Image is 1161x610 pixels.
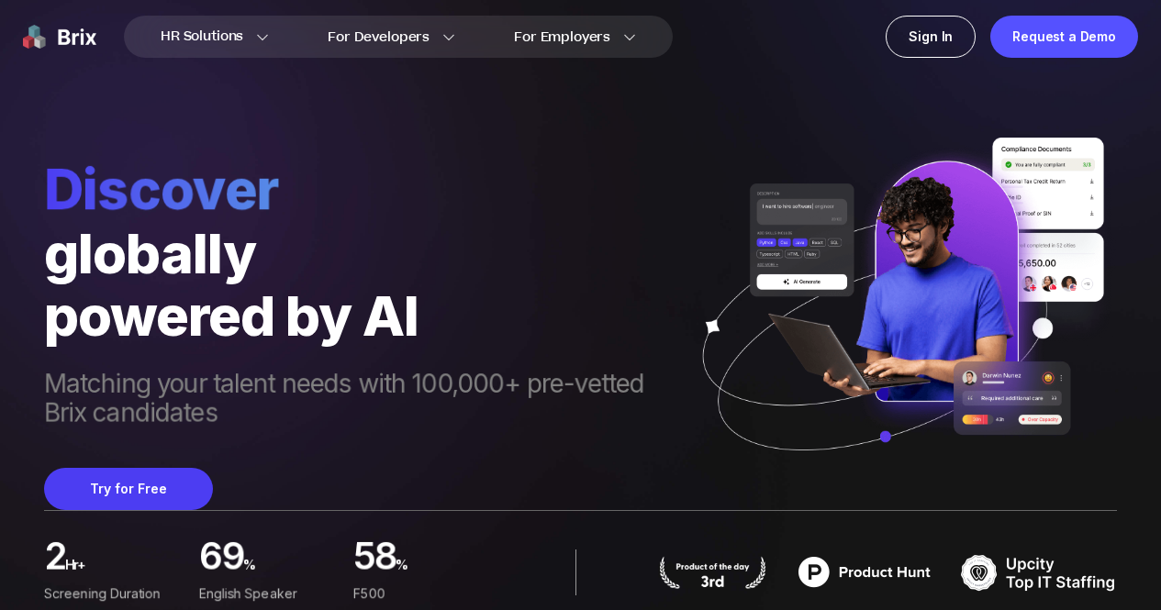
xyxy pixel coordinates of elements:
span: % [396,550,494,590]
div: Screening duration [44,583,184,604]
div: F500 [353,583,494,604]
span: Matching your talent needs with 100,000+ pre-vetted Brix candidates [44,369,679,431]
span: For Developers [328,28,430,47]
img: ai generate [679,138,1117,489]
span: hr+ [65,550,184,590]
a: Request a Demo [990,16,1138,58]
span: 69 [199,540,244,580]
a: Sign In [886,16,976,58]
span: HR Solutions [161,22,243,51]
img: TOP IT STAFFING [961,549,1117,595]
img: product hunt badge [657,556,768,589]
div: English Speaker [199,583,340,604]
span: % [243,550,339,590]
button: Try for Free [44,468,213,510]
div: powered by AI [44,284,679,347]
div: globally [44,222,679,284]
span: Discover [44,156,679,222]
span: 2 [44,540,65,580]
img: product hunt badge [787,549,943,595]
span: For Employers [514,28,610,47]
span: 58 [353,540,396,580]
